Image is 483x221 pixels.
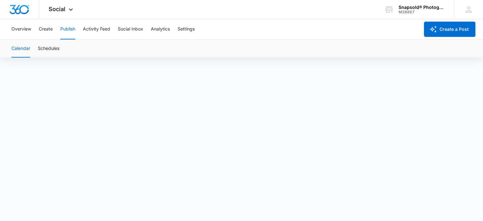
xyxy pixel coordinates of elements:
span: Social [49,6,65,12]
button: Create a Post [424,22,475,37]
button: Overview [11,19,31,39]
div: account id [399,10,445,14]
div: account name [399,5,445,10]
button: Settings [178,19,195,39]
button: Calendar [11,40,30,58]
button: Activity Feed [83,19,110,39]
button: Analytics [151,19,170,39]
button: Schedules [38,40,59,58]
button: Publish [60,19,75,39]
button: Social Inbox [118,19,143,39]
button: Create [39,19,53,39]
